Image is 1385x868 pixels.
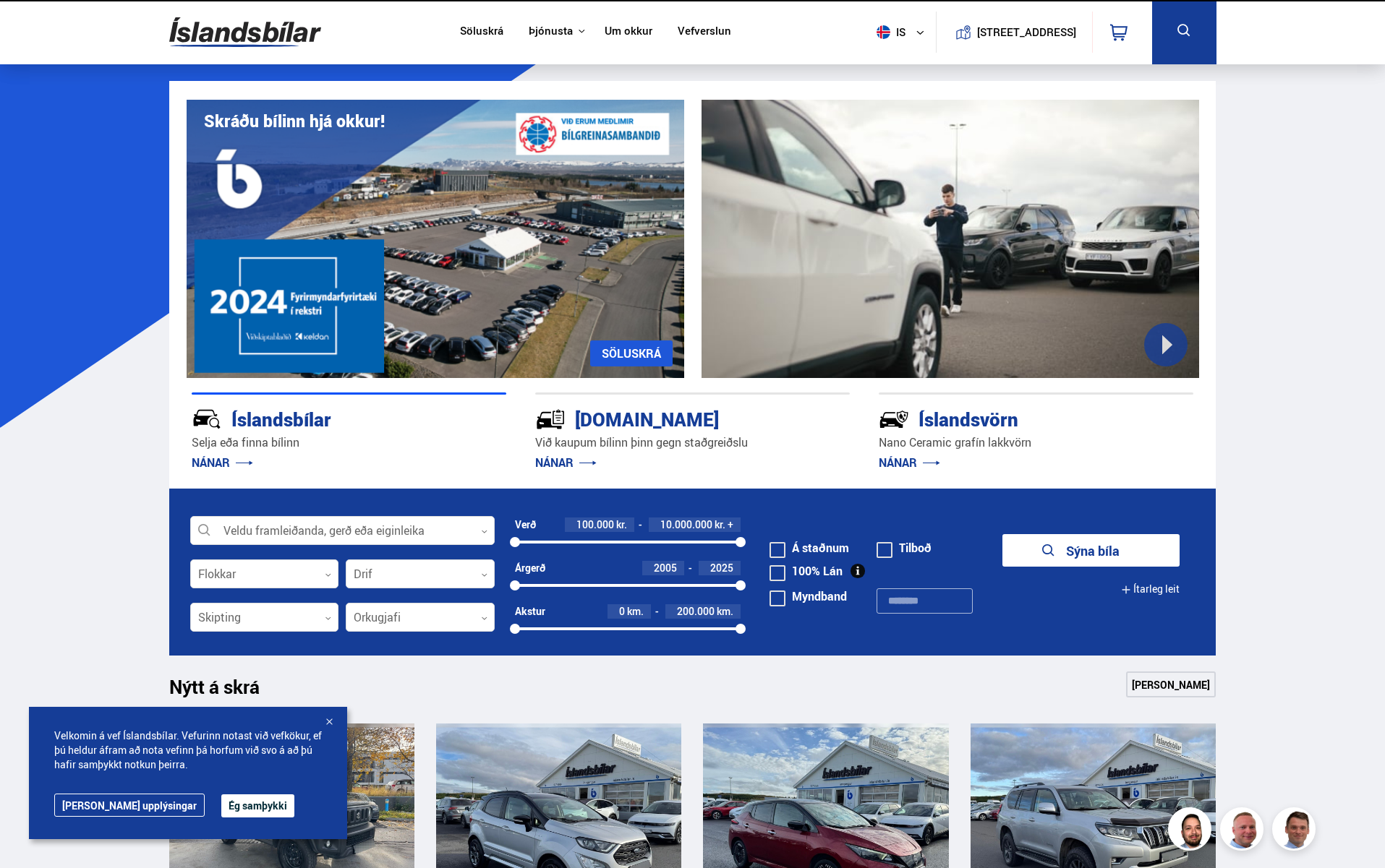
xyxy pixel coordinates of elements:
[515,606,545,617] div: Akstur
[770,565,843,577] label: 100% Lán
[879,405,1142,431] div: Íslandsvörn
[715,519,725,530] span: kr.
[1002,534,1180,567] button: Sýna bíla
[877,25,890,39] img: svg+xml;base64,PHN2ZyB4bWxucz0iaHR0cDovL3d3dy53My5vcmcvMjAwMC9zdmciIHdpZHRoPSI1MTIiIGhlaWdodD0iNT...
[169,9,321,56] img: G0Ugv5HjCgRt.svg
[616,519,627,530] span: kr.
[877,542,932,554] label: Tilboð
[54,729,322,772] span: Velkomin á vef Íslandsbílar. Vefurinn notast við vefkökur, ef þú heldur áfram að nota vefinn þá h...
[619,604,625,618] span: 0
[576,517,614,531] span: 100.000
[590,340,673,366] a: SÖLUSKRÁ
[1121,573,1180,606] button: Ítarleg leit
[204,111,385,131] h1: Skráðu bílinn hjá okkur!
[1222,809,1266,853] img: siFngHWaQ9KaOqBr.png
[678,25,731,40] a: Vefverslun
[515,519,536,530] div: Verð
[879,434,1193,451] p: Nano Ceramic grafín lakkvörn
[515,562,545,574] div: Árgerð
[770,590,847,602] label: Myndband
[654,561,677,575] span: 2005
[221,794,294,817] button: Ég samþykki
[871,11,936,53] button: is
[717,606,733,617] span: km.
[535,405,798,431] div: [DOMAIN_NAME]
[710,561,733,575] span: 2025
[660,517,712,531] span: 10.000.000
[879,404,909,434] img: -Svtn6bYgwAsiwNX.svg
[192,455,253,470] a: NÁNAR
[535,404,566,434] img: tr5P-W3DuiFaO7aO.svg
[627,606,644,617] span: km.
[535,434,850,451] p: Við kaupum bílinn þinn gegn staðgreiðslu
[770,542,849,554] label: Á staðnum
[944,12,1084,53] a: [STREET_ADDRESS]
[677,604,715,618] span: 200.000
[169,676,285,706] h1: Nýtt á skrá
[1274,809,1318,853] img: FbJEzSuNWCJXmdc-.webp
[983,26,1071,38] button: [STREET_ADDRESS]
[535,455,597,470] a: NÁNAR
[192,434,506,451] p: Selja eða finna bílinn
[879,455,940,470] a: NÁNAR
[192,405,455,431] div: Íslandsbílar
[54,794,205,817] a: [PERSON_NAME] upplýsingar
[1170,809,1214,853] img: nhp88E3Fdnt1Opn2.png
[529,25,573,38] button: Þjónusta
[1126,671,1216,697] a: [PERSON_NAME]
[605,25,652,40] a: Um okkur
[187,100,684,378] img: eKx6w-_Home_640_.png
[871,25,907,39] span: is
[460,25,503,40] a: Söluskrá
[728,519,733,530] span: +
[192,404,222,434] img: JRvxyua_JYH6wB4c.svg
